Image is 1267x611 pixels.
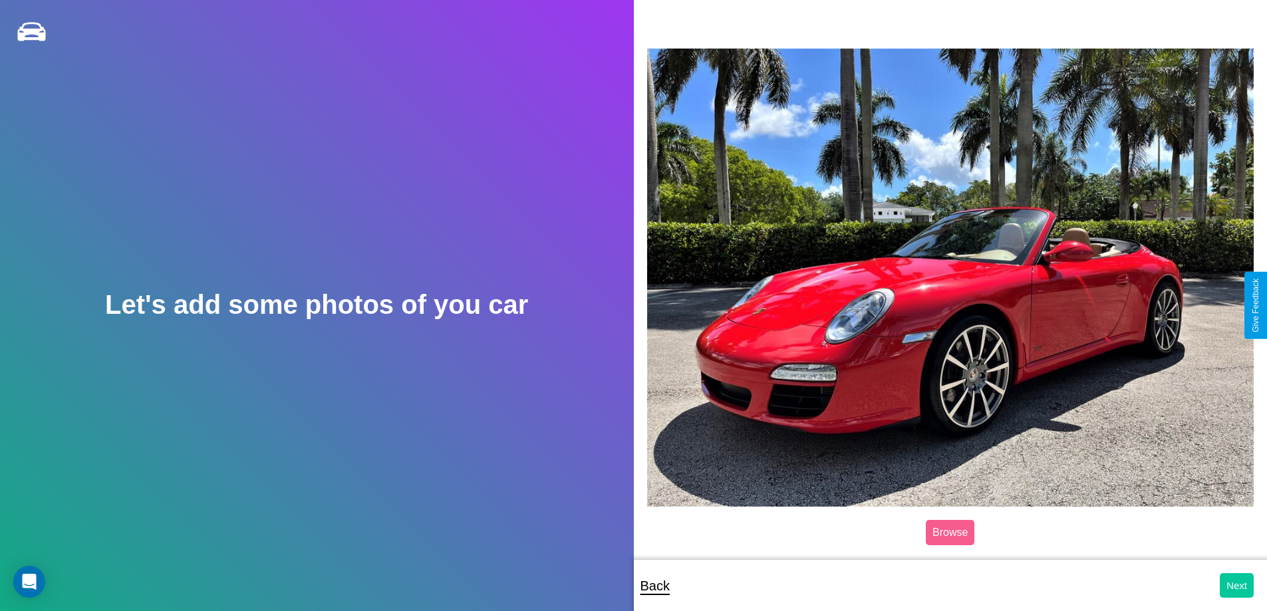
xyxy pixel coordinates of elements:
[1220,573,1254,598] button: Next
[1251,279,1260,332] div: Give Feedback
[647,49,1254,506] img: posted
[640,574,670,598] p: Back
[13,566,45,598] div: Open Intercom Messenger
[105,290,528,320] h2: Let's add some photos of you car
[926,520,974,545] label: Browse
